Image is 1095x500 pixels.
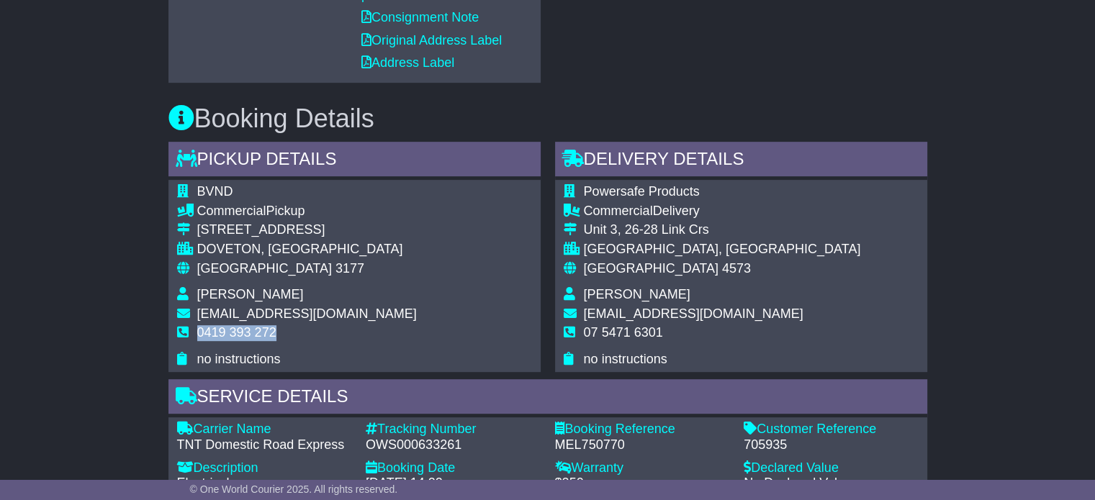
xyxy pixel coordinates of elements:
div: Booking Reference [555,422,730,437]
span: Powersafe Products [584,184,700,199]
div: Booking Date [366,460,541,476]
span: © One World Courier 2025. All rights reserved. [190,483,398,495]
div: Warranty [555,460,730,476]
span: no instructions [584,352,667,366]
div: Declared Value [744,460,919,476]
a: Consignment Note [361,10,479,24]
span: Commercial [584,204,653,218]
span: 0419 393 272 [197,325,276,340]
div: Delivery Details [555,142,927,181]
div: DOVETON, [GEOGRAPHIC_DATA] [197,242,417,258]
div: TNT Domestic Road Express [177,437,352,453]
div: [GEOGRAPHIC_DATA], [GEOGRAPHIC_DATA] [584,242,861,258]
span: no instructions [197,352,281,366]
a: Original Address Label [361,33,502,47]
div: Pickup [197,204,417,219]
div: $250 [555,476,730,491]
div: [STREET_ADDRESS] [197,222,417,238]
div: Unit 3, 26-28 Link Crs [584,222,861,238]
div: Electrical [177,476,352,491]
a: Address Label [361,55,454,70]
span: [EMAIL_ADDRESS][DOMAIN_NAME] [584,306,803,321]
div: Delivery [584,204,861,219]
div: Service Details [168,379,927,418]
span: 4573 [722,261,751,276]
div: [DATE] 14:22 [366,476,541,491]
span: [EMAIL_ADDRESS][DOMAIN_NAME] [197,306,417,321]
div: No Declared Value [744,476,919,491]
div: 705935 [744,437,919,453]
div: Customer Reference [744,422,919,437]
span: [PERSON_NAME] [584,287,690,301]
span: Commercial [197,204,266,218]
span: [GEOGRAPHIC_DATA] [584,261,718,276]
span: 07 5471 6301 [584,325,663,340]
span: 3177 [335,261,364,276]
span: [PERSON_NAME] [197,287,304,301]
div: Description [177,460,352,476]
span: BVND [197,184,233,199]
h3: Booking Details [168,104,927,133]
div: Pickup Details [168,142,541,181]
div: Tracking Number [366,422,541,437]
div: MEL750770 [555,437,730,453]
div: OWS000633261 [366,437,541,453]
span: [GEOGRAPHIC_DATA] [197,261,332,276]
div: Carrier Name [177,422,352,437]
